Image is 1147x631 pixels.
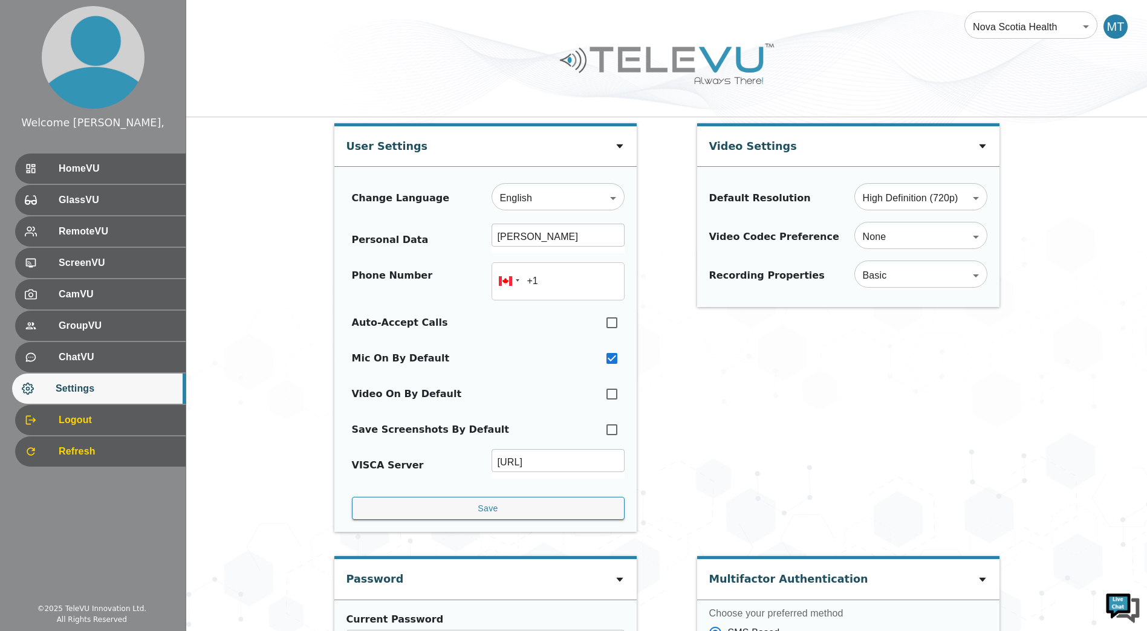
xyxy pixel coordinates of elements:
[854,220,987,254] div: None
[59,161,176,176] span: HomeVU
[352,422,509,437] div: Save Screenshots By Default
[352,458,424,473] div: VISCA Server
[59,193,176,207] span: GlassVU
[15,154,186,184] div: HomeVU
[57,614,127,625] div: All Rights Reserved
[492,181,625,215] div: English
[492,262,523,300] div: Canada: + 1
[15,185,186,215] div: GlassVU
[56,381,176,396] span: Settings
[59,444,176,459] span: Refresh
[21,115,164,131] div: Welcome [PERSON_NAME],
[15,248,186,278] div: ScreenVU
[709,191,811,205] div: Default Resolution
[352,268,433,294] div: Phone Number
[558,39,776,89] img: Logo
[59,224,176,239] span: RemoteVU
[964,10,1097,44] div: Nova Scotia Health
[854,181,987,215] div: High Definition (720p)
[37,603,146,614] div: © 2025 TeleVU Innovation Ltd.
[352,191,450,205] div: Change Language
[15,405,186,435] div: Logout
[59,413,176,427] span: Logout
[709,268,825,283] div: Recording Properties
[1105,589,1141,625] img: Chat Widget
[346,126,428,160] div: User Settings
[709,126,797,160] div: Video Settings
[854,259,987,293] div: Basic
[709,606,987,620] label: Choose your preferred method
[15,342,186,372] div: ChatVU
[15,216,186,247] div: RemoteVU
[352,315,448,330] div: Auto-Accept Calls
[12,374,186,404] div: Settings
[1103,15,1128,39] div: MT
[59,287,176,302] span: CamVU
[709,559,868,593] div: Multifactor Authentication
[15,311,186,341] div: GroupVU
[709,230,839,244] div: Video Codec Preference
[352,351,450,366] div: Mic On By Default
[352,497,625,520] button: Save
[15,436,186,467] div: Refresh
[352,233,429,247] div: Personal Data
[346,612,619,627] div: Current Password
[492,262,625,300] input: 1 (702) 123-4567
[352,387,462,401] div: Video On By Default
[346,559,404,593] div: Password
[42,6,145,109] img: profile.png
[59,350,176,364] span: ChatVU
[15,279,186,309] div: CamVU
[59,256,176,270] span: ScreenVU
[59,319,176,333] span: GroupVU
